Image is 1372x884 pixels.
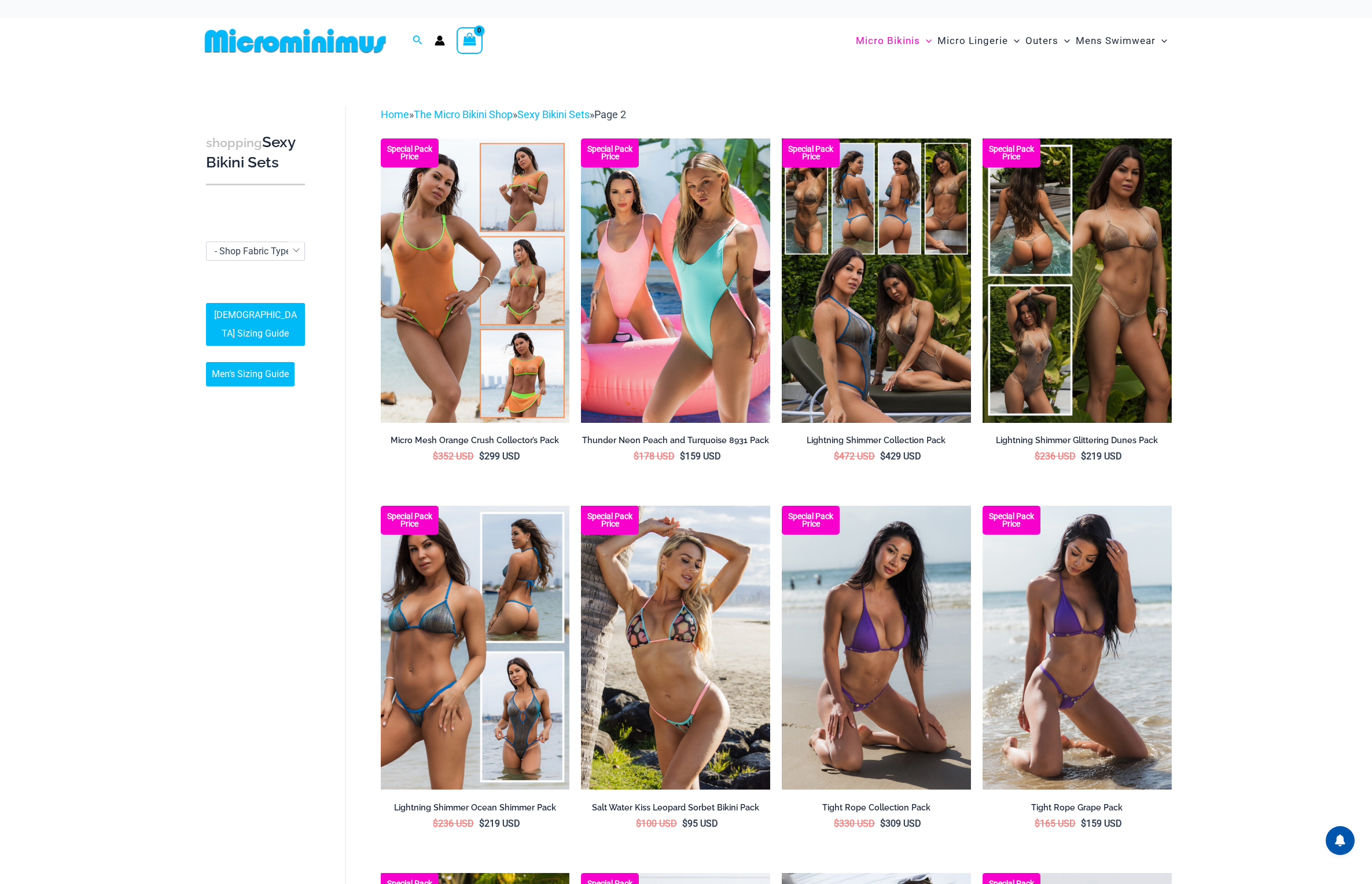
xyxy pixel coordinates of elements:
[634,451,675,462] bdi: 178 USD
[1058,26,1070,56] span: Menu Toggle
[834,818,839,829] span: $
[381,435,570,446] h2: Micro Mesh Orange Crush Collector’s Pack
[983,138,1172,422] img: Lightning Shimmer Dune
[581,506,770,790] img: Salt Water Kiss Leopard Sorbet 312 Tri Top 453 Micro 02
[206,133,305,173] h3: Sexy Bikini Sets
[594,108,626,120] span: Page 2
[680,451,721,462] bdi: 159 USD
[853,23,935,59] a: Micro BikinisMenu ToggleMenu Toggle
[581,802,770,817] a: Salt Water Kiss Leopard Sorbet Bikini Pack
[581,145,639,160] b: Special Pack Price
[381,435,570,450] a: Micro Mesh Orange Crush Collector’s Pack
[983,145,1040,160] b: Special Pack Price
[782,506,971,790] img: Tight Rope Grape 319 Tri Top 4212 Micro Bottom 01
[381,145,439,160] b: Special Pack Price
[856,26,920,56] span: Micro Bikinis
[207,242,304,260] span: - Shop Fabric Type
[581,138,770,422] img: Thunder Pack
[381,138,570,422] img: Collectors Pack Orange
[414,108,513,120] a: The Micro Bikini Shop
[1081,451,1122,462] bdi: 219 USD
[433,818,438,829] span: $
[479,818,484,829] span: $
[581,435,770,446] h2: Thunder Neon Peach and Turquoise 8931 Pack
[937,26,1008,56] span: Micro Lingerie
[1156,26,1167,56] span: Menu Toggle
[983,802,1172,813] h2: Tight Rope Grape Pack
[200,28,391,54] img: MM SHOP LOGO FLAT
[880,818,885,829] span: $
[634,451,639,462] span: $
[880,451,921,462] bdi: 429 USD
[1035,451,1076,462] bdi: 236 USD
[1022,23,1073,59] a: OutersMenu ToggleMenu Toggle
[381,506,570,790] a: Lightning Shimmer Ocean Lightning Shimmer Ocean Shimmer 317 Tri Top 469 Thong 09Lightning Shimmer...
[381,108,626,120] span: » » »
[983,506,1172,790] a: Tight Rope Grape 319 Tri Top 4212 Micro Bottom 02 Tight Rope Grape 319 Tri Top 4212 Micro Bottom ...
[433,451,474,462] bdi: 352 USD
[479,451,484,462] span: $
[920,26,932,56] span: Menu Toggle
[782,435,971,450] a: Lightning Shimmer Collection Pack
[983,802,1172,817] a: Tight Rope Grape Pack
[435,35,445,46] a: Account icon link
[1073,23,1170,59] a: Mens SwimwearMenu ToggleMenu Toggle
[581,506,770,790] a: Salt Water Kiss Leopard Sorbet 312 Tri Top 453 Micro 02 Salt Water Kiss Leopard Sorbet 312 Tri To...
[983,138,1172,422] a: Lightning Shimmer Dune Lightning Shimmer Glittering Dunes 317 Tri Top 469 Thong 02Lightning Shimm...
[782,145,840,160] b: Special Pack Price
[1035,451,1040,462] span: $
[1081,451,1086,462] span: $
[381,506,570,790] img: Lightning Shimmer Ocean
[851,21,1172,60] nav: Site Navigation
[479,818,520,829] bdi: 219 USD
[1025,26,1058,56] span: Outers
[782,513,840,528] b: Special Pack Price
[581,435,770,450] a: Thunder Neon Peach and Turquoise 8931 Pack
[381,802,570,817] a: Lightning Shimmer Ocean Shimmer Pack
[983,435,1172,450] a: Lightning Shimmer Glittering Dunes Pack
[381,513,439,528] b: Special Pack Price
[206,136,262,150] span: shopping
[413,34,423,48] a: Search icon link
[782,802,971,817] a: Tight Rope Collection Pack
[983,513,1040,528] b: Special Pack Price
[1076,26,1156,56] span: Mens Swimwear
[834,451,839,462] span: $
[479,451,520,462] bdi: 299 USD
[206,242,305,261] span: - Shop Fabric Type
[682,818,718,829] bdi: 95 USD
[636,818,641,829] span: $
[215,246,290,257] span: - Shop Fabric Type
[782,435,971,446] h2: Lightning Shimmer Collection Pack
[381,802,570,813] h2: Lightning Shimmer Ocean Shimmer Pack
[983,435,1172,446] h2: Lightning Shimmer Glittering Dunes Pack
[834,451,875,462] bdi: 472 USD
[1081,818,1086,829] span: $
[433,451,438,462] span: $
[680,451,685,462] span: $
[782,138,971,422] a: Lightning Shimmer Collection Lightning Shimmer Ocean Shimmer 317 Tri Top 469 Thong 08Lightning Sh...
[206,303,305,346] a: [DEMOGRAPHIC_DATA] Sizing Guide
[834,818,875,829] bdi: 330 USD
[581,513,639,528] b: Special Pack Price
[433,818,474,829] bdi: 236 USD
[1008,26,1020,56] span: Menu Toggle
[581,138,770,422] a: Thunder Pack Thunder Turquoise 8931 One Piece 09v2Thunder Turquoise 8931 One Piece 09v2
[517,108,590,120] a: Sexy Bikini Sets
[636,818,677,829] bdi: 100 USD
[782,138,971,422] img: Lightning Shimmer Collection
[206,362,295,386] a: Men’s Sizing Guide
[1081,818,1122,829] bdi: 159 USD
[381,138,570,422] a: Collectors Pack Orange Micro Mesh Orange Crush 801 One Piece 02Micro Mesh Orange Crush 801 One Pi...
[782,802,971,813] h2: Tight Rope Collection Pack
[983,506,1172,790] img: Tight Rope Grape 319 Tri Top 4212 Micro Bottom 02
[581,802,770,813] h2: Salt Water Kiss Leopard Sorbet Bikini Pack
[935,23,1022,59] a: Micro LingerieMenu ToggleMenu Toggle
[682,818,687,829] span: $
[1035,818,1076,829] bdi: 165 USD
[457,27,483,54] a: View Shopping Cart, empty
[880,818,921,829] bdi: 309 USD
[880,451,885,462] span: $
[381,108,409,120] a: Home
[782,506,971,790] a: Tight Rope Grape 319 Tri Top 4212 Micro Bottom 01 Tight Rope Turquoise 319 Tri Top 4228 Thong Bot...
